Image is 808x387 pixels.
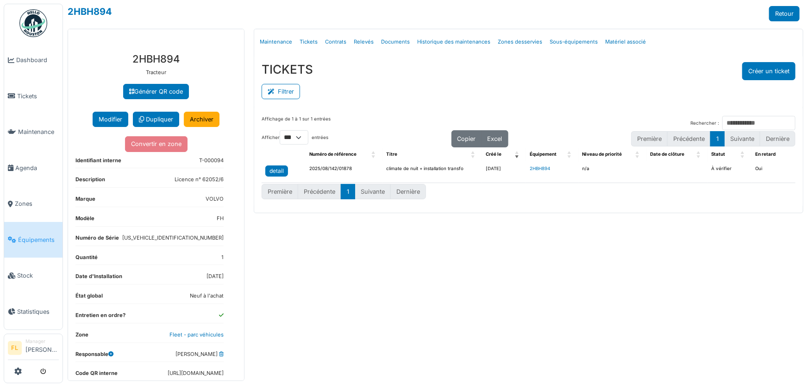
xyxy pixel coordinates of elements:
span: Copier [457,135,476,142]
span: Excel [488,135,502,142]
dd: VOLVO [206,195,224,203]
dt: Identifiant interne [75,157,121,168]
dd: [US_VEHICLE_IDENTIFICATION_NUMBER] [122,234,224,242]
dt: Marque [75,195,95,207]
a: Contrats [321,31,350,53]
span: Statistiques [17,307,59,316]
span: Numéro de référence [309,152,357,157]
div: Manager [25,338,59,345]
h3: 2HBH894 [75,53,237,65]
dt: Code QR interne [75,369,118,381]
span: Maintenance [18,127,59,136]
a: Dashboard [4,42,63,78]
a: Archiver [184,112,219,127]
div: detail [269,167,284,175]
a: Sous-équipements [546,31,601,53]
span: Équipement [530,152,557,157]
td: n/a [579,162,647,183]
label: Rechercher : [690,120,719,127]
a: Zones [4,186,63,222]
button: 1 [341,184,355,199]
dd: 1 [221,254,224,261]
button: Créer un ticket [742,62,795,80]
label: Afficher entrées [262,130,328,145]
p: Tracteur [75,69,237,76]
dt: Date d'Installation [75,273,122,284]
h3: TICKETS [262,62,313,76]
a: Maintenance [256,31,296,53]
a: Équipements [4,222,63,258]
button: 1 [710,131,725,146]
div: Affichage de 1 à 1 sur 1 entrées [262,116,331,130]
a: Matériel associé [601,31,650,53]
a: Retour [769,6,800,21]
a: Générer QR code [123,84,189,99]
td: [DATE] [482,162,526,183]
button: Modifier [93,112,128,127]
a: Tickets [4,78,63,114]
span: Statut [712,152,726,157]
a: Tickets [296,31,321,53]
select: Afficherentrées [280,130,308,145]
a: Stock [4,258,63,294]
span: Niveau de priorité [583,152,622,157]
span: Statut: Activate to sort [740,147,746,162]
dd: [PERSON_NAME] [175,350,224,358]
span: Titre [386,152,397,157]
dt: Zone [75,331,88,343]
a: Agenda [4,150,63,186]
button: Filtrer [262,84,300,99]
dd: Neuf à l'achat [190,292,224,300]
dt: Description [75,176,105,187]
td: 2025/08/142/01878 [306,162,382,183]
span: Équipement: Activate to sort [568,147,573,162]
a: Zones desservies [494,31,546,53]
span: Numéro de référence: Activate to sort [371,147,377,162]
dt: Modèle [75,215,94,226]
a: Dupliquer [133,112,179,127]
span: Tickets [17,92,59,101]
dt: Entretien en ordre? [75,311,125,323]
a: FL Manager[PERSON_NAME] [8,338,59,360]
a: detail [265,165,288,177]
dd: Licence n° 62052/6 [175,176,224,184]
td: Oui [752,162,795,183]
a: Maintenance [4,114,63,150]
span: Stock [17,271,59,280]
td: climate de nuit + installation transfo [382,162,482,183]
span: Dashboard [16,56,59,64]
span: Créé le [486,152,501,157]
dt: Responsable [75,350,113,362]
nav: pagination [631,131,795,146]
a: 2HBH894 [68,6,112,17]
td: À vérifier [708,162,752,183]
dt: État global [75,292,103,304]
a: Statistiques [4,294,63,330]
a: Historique des maintenances [413,31,494,53]
dt: Numéro de Série [75,234,119,246]
dt: Quantité [75,254,98,265]
dd: [DATE] [207,273,224,280]
a: Documents [377,31,413,53]
a: 2HBH894 [530,166,550,171]
a: Fleet - parc véhicules [169,331,224,338]
button: Copier [451,130,482,147]
span: En retard [755,152,776,157]
button: Excel [482,130,508,147]
span: Date de clôture [651,152,685,157]
span: Équipements [18,235,59,244]
li: [PERSON_NAME] [25,338,59,358]
dd: [URL][DOMAIN_NAME] [168,369,224,377]
span: Date de clôture: Activate to sort [697,147,702,162]
span: Niveau de priorité: Activate to sort [636,147,641,162]
li: FL [8,341,22,355]
img: Badge_color-CXgf-gQk.svg [19,9,47,37]
dd: FH [217,215,224,222]
span: Créé le: Activate to remove sorting [515,147,520,162]
span: Agenda [15,164,59,172]
span: Titre: Activate to sort [471,147,476,162]
dd: T-000094 [199,157,224,165]
a: Relevés [350,31,377,53]
nav: pagination [262,184,426,199]
span: Zones [15,199,59,208]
